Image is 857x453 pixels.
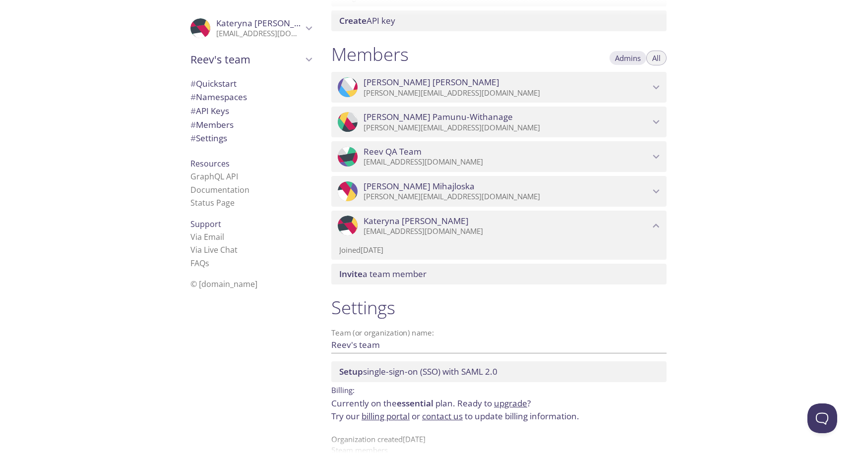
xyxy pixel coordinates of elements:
[422,410,463,422] a: contact us
[331,107,667,137] div: Poorni Pamunu-Withanage
[216,29,303,39] p: [EMAIL_ADDRESS][DOMAIN_NAME]
[190,132,196,144] span: #
[331,296,667,319] h1: Settings
[339,245,659,255] p: Joined [DATE]
[331,382,667,396] p: Billing:
[331,264,667,284] div: Invite a team member
[807,403,837,433] iframe: Help Scout Beacon - Open
[190,171,238,182] a: GraphQL API
[364,181,475,192] span: [PERSON_NAME] Mihajloska
[331,141,667,172] div: Reev QA Team
[339,366,363,377] span: Setup
[190,258,209,269] a: FAQ
[331,397,667,422] p: Currently on the plan.
[190,119,196,130] span: #
[362,410,410,422] a: billing portal
[364,226,650,236] p: [EMAIL_ADDRESS][DOMAIN_NAME]
[205,258,209,269] span: s
[339,15,395,26] span: API key
[331,211,667,241] div: Kateryna Vasylenko
[183,131,319,145] div: Team Settings
[364,146,422,157] span: Reev QA Team
[364,77,499,88] span: [PERSON_NAME] [PERSON_NAME]
[190,231,224,242] a: Via Email
[457,397,531,409] span: Ready to ?
[364,123,650,133] p: [PERSON_NAME][EMAIL_ADDRESS][DOMAIN_NAME]
[190,219,221,229] span: Support
[331,72,667,103] div: Neetish sharma
[331,361,667,382] div: Setup SSO
[190,158,230,169] span: Resources
[331,410,579,422] span: Try our or to update billing information.
[364,88,650,98] p: [PERSON_NAME][EMAIL_ADDRESS][DOMAIN_NAME]
[339,366,497,377] span: single-sign-on (SSO) with SAML 2.0
[397,397,433,409] span: essential
[364,157,650,167] p: [EMAIL_ADDRESS][DOMAIN_NAME]
[190,279,257,289] span: © [DOMAIN_NAME]
[339,268,363,280] span: Invite
[331,10,667,31] div: Create API Key
[190,105,196,116] span: #
[190,105,229,116] span: API Keys
[183,90,319,104] div: Namespaces
[364,216,469,226] span: Kateryna [PERSON_NAME]
[190,53,303,66] span: Reev's team
[183,47,319,72] div: Reev's team
[190,244,238,255] a: Via Live Chat
[646,51,667,65] button: All
[190,184,249,195] a: Documentation
[609,51,647,65] button: Admins
[183,77,319,91] div: Quickstart
[190,91,247,103] span: Namespaces
[494,397,527,409] a: upgrade
[331,43,409,65] h1: Members
[364,192,650,202] p: [PERSON_NAME][EMAIL_ADDRESS][DOMAIN_NAME]
[364,112,513,122] span: [PERSON_NAME] Pamunu-Withanage
[190,119,234,130] span: Members
[331,329,434,337] label: Team (or organization) name:
[339,15,367,26] span: Create
[190,132,227,144] span: Settings
[183,12,319,45] div: Kateryna Vasylenko
[183,118,319,132] div: Members
[331,176,667,207] div: Ana Mihajloska
[190,197,235,208] a: Status Page
[183,104,319,118] div: API Keys
[190,78,196,89] span: #
[216,17,321,29] span: Kateryna [PERSON_NAME]
[190,78,237,89] span: Quickstart
[190,91,196,103] span: #
[339,268,427,280] span: a team member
